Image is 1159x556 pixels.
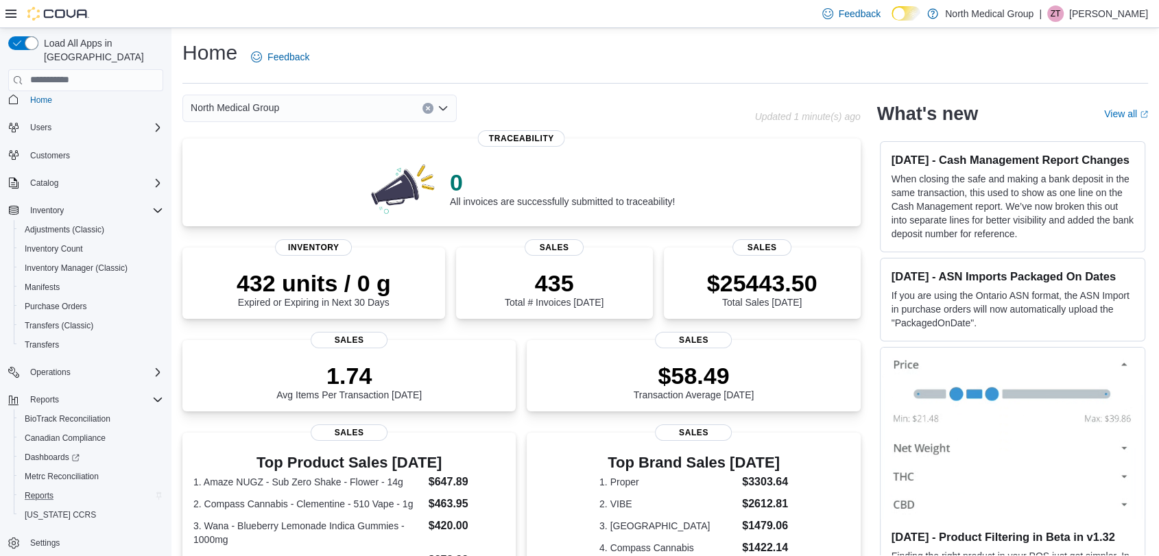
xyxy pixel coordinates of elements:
div: Avg Items Per Transaction [DATE] [276,362,422,400]
span: Inventory Count [25,243,83,254]
span: Customers [30,150,70,161]
span: Inventory [275,239,352,256]
dd: $1422.14 [742,540,788,556]
span: Reports [25,391,163,408]
button: Transfers (Classic) [14,316,169,335]
button: Manifests [14,278,169,297]
p: North Medical Group [945,5,1033,22]
div: Expired or Expiring in Next 30 Days [237,269,391,308]
button: Adjustments (Classic) [14,220,169,239]
button: Users [3,118,169,137]
button: Canadian Compliance [14,428,169,448]
dt: 2. Compass Cannabis - Clementine - 510 Vape - 1g [193,497,423,511]
span: Operations [30,367,71,378]
button: Reports [3,390,169,409]
h1: Home [182,39,237,67]
span: Sales [655,332,732,348]
span: Transfers (Classic) [19,317,163,334]
span: Transfers (Classic) [25,320,93,331]
span: Reports [19,487,163,504]
button: Home [3,90,169,110]
span: Dashboards [19,449,163,466]
button: Inventory [3,201,169,220]
span: BioTrack Reconciliation [25,413,110,424]
p: 0 [450,169,675,196]
p: $25443.50 [707,269,817,297]
img: 0 [368,160,439,215]
button: Catalog [3,173,169,193]
h3: Top Product Sales [DATE] [193,455,505,471]
button: Purchase Orders [14,297,169,316]
svg: External link [1140,110,1148,119]
h3: Top Brand Sales [DATE] [599,455,788,471]
h2: What's new [877,103,978,125]
dt: 1. Proper [599,475,737,489]
button: Metrc Reconciliation [14,467,169,486]
span: Sales [311,424,387,441]
dd: $647.89 [429,474,505,490]
button: Settings [3,533,169,553]
button: BioTrack Reconciliation [14,409,169,428]
input: Dark Mode [892,6,920,21]
span: Feedback [839,7,881,21]
span: Operations [25,364,163,380]
span: Purchase Orders [19,298,163,315]
button: Clear input [422,103,433,114]
dt: 3. Wana - Blueberry Lemonade Indica Gummies - 1000mg [193,519,423,546]
a: Dashboards [14,448,169,467]
span: Users [30,122,51,133]
p: $58.49 [634,362,754,389]
span: North Medical Group [191,99,279,116]
button: Reports [14,486,169,505]
span: Reports [30,394,59,405]
h3: [DATE] - Product Filtering in Beta in v1.32 [892,530,1134,544]
span: Washington CCRS [19,507,163,523]
span: Reports [25,490,53,501]
a: Inventory Count [19,241,88,257]
div: Total # Invoices [DATE] [505,269,604,308]
a: Dashboards [19,449,85,466]
a: Transfers [19,337,64,353]
span: Manifests [19,279,163,295]
span: Canadian Compliance [19,430,163,446]
a: Manifests [19,279,65,295]
a: Inventory Manager (Classic) [19,260,133,276]
a: Reports [19,487,59,504]
a: Metrc Reconciliation [19,468,104,485]
span: Canadian Compliance [25,433,106,444]
span: ZT [1051,5,1061,22]
p: [PERSON_NAME] [1069,5,1148,22]
a: View allExternal link [1104,108,1148,119]
span: Customers [25,147,163,164]
button: Open list of options [438,103,449,114]
dt: 1. Amaze NUGZ - Sub Zero Shake - Flower - 14g [193,475,423,489]
dd: $1479.06 [742,518,788,534]
p: Updated 1 minute(s) ago [754,111,860,122]
button: [US_STATE] CCRS [14,505,169,524]
span: Inventory Manager (Classic) [19,260,163,276]
span: Home [25,91,163,108]
dt: 4. Compass Cannabis [599,541,737,555]
a: Adjustments (Classic) [19,221,110,238]
a: Customers [25,147,75,164]
span: Transfers [25,339,59,350]
span: Inventory Count [19,241,163,257]
span: Purchase Orders [25,301,87,312]
span: Inventory [25,202,163,219]
dd: $420.00 [429,518,505,534]
p: 435 [505,269,604,297]
a: Purchase Orders [19,298,93,315]
span: Users [25,119,163,136]
a: Home [25,92,58,108]
button: Operations [25,364,76,380]
h3: [DATE] - Cash Management Report Changes [892,153,1134,167]
span: Sales [525,239,584,256]
button: Inventory Manager (Classic) [14,258,169,278]
span: Home [30,95,52,106]
div: Total Sales [DATE] [707,269,817,308]
button: Catalog [25,175,64,191]
a: Feedback [246,43,315,71]
span: Transfers [19,337,163,353]
button: Customers [3,145,169,165]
